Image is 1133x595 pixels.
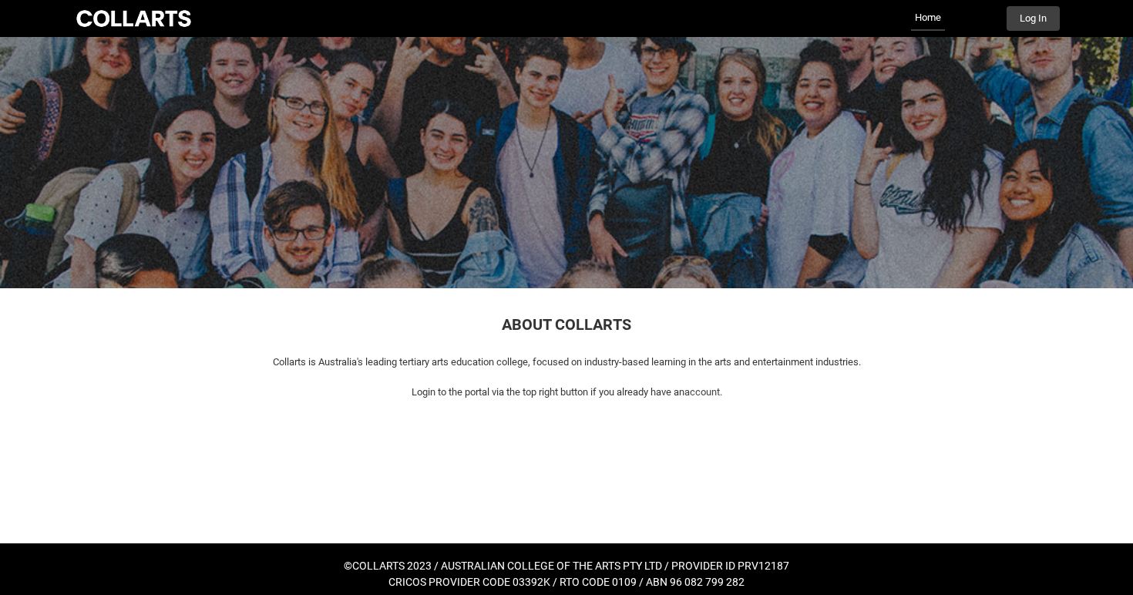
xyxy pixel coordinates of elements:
span: ABOUT COLLARTS [502,315,631,334]
span: account. [684,386,722,398]
button: Log In [1007,6,1060,31]
p: Login to the portal via the top right button if you already have an [82,385,1051,400]
p: Collarts is Australia's leading tertiary arts education college, focused on industry-based learni... [82,355,1051,370]
a: Home [911,6,945,31]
